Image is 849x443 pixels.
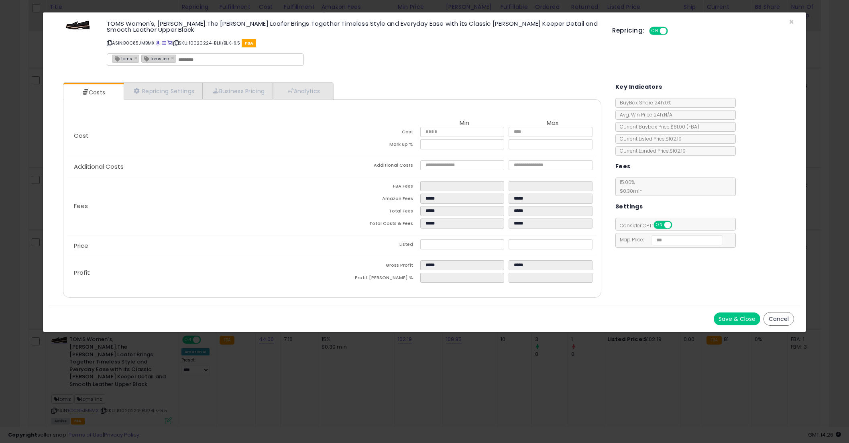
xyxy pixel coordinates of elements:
a: × [171,54,176,61]
span: toms [112,55,132,62]
td: Additional Costs [332,160,420,173]
h3: TOMS Women's, [PERSON_NAME].The [PERSON_NAME] Loafer Brings Together Timeless Style and Everyday ... [107,20,600,33]
a: Analytics [273,83,332,99]
p: Fees [67,203,332,209]
span: $0.30 min [616,188,643,194]
span: ( FBA ) [686,123,699,130]
a: Your listing only [167,40,172,46]
a: All offer listings [162,40,166,46]
td: Total Fees [332,206,420,218]
span: Current Landed Price: $102.19 [616,147,686,154]
span: Current Buybox Price: [616,123,699,130]
h5: Repricing: [612,27,644,34]
p: Price [67,243,332,249]
p: Profit [67,269,332,276]
p: Additional Costs [67,163,332,170]
span: ON [654,222,664,229]
span: × [789,16,794,28]
th: Min [420,120,509,127]
td: Listed [332,239,420,252]
p: ASIN: B0C85JMBMX | SKU: 10020224-BLK/BLK-9.5 [107,37,600,49]
a: Repricing Settings [124,83,203,99]
p: Cost [67,133,332,139]
td: Total Costs & Fees [332,218,420,231]
button: Cancel [763,312,794,326]
td: Profit [PERSON_NAME] % [332,273,420,285]
a: Business Pricing [203,83,273,99]
h5: Settings [615,202,643,212]
img: 31NiZG5Wh7L._SL60_.jpg [66,20,90,30]
span: OFF [671,222,684,229]
td: Cost [332,127,420,139]
span: Map Price: [616,236,723,243]
td: Mark up % [332,139,420,152]
button: Save & Close [714,312,760,325]
td: Gross Profit [332,260,420,273]
h5: Key Indicators [615,82,662,92]
a: × [134,54,139,61]
span: 15.00 % [616,179,643,194]
td: FBA Fees [332,181,420,194]
h5: Fees [615,161,631,171]
a: BuyBox page [156,40,160,46]
a: Costs [63,84,123,100]
span: ON [650,28,660,35]
span: toms inc [142,55,169,62]
span: BuyBox Share 24h: 0% [616,99,671,106]
span: Consider CPT: [616,222,683,229]
span: Avg. Win Price 24h: N/A [616,111,672,118]
span: Current Listed Price: $102.19 [616,135,682,142]
th: Max [509,120,597,127]
span: $81.00 [670,123,699,130]
td: Amazon Fees [332,194,420,206]
span: OFF [667,28,680,35]
span: FBA [242,39,257,47]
